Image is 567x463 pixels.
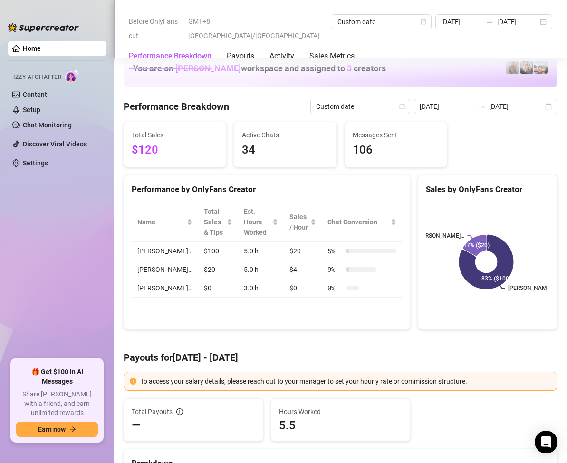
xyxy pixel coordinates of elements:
span: arrow-right [69,426,76,433]
span: 🎁 Get $100 in AI Messages [16,367,98,386]
div: Est. Hours Worked [244,206,270,238]
a: Chat Monitoring [23,121,72,129]
img: logo-BBDzfeDw.svg [8,23,79,32]
span: 106 [353,141,439,159]
td: $0 [284,279,322,298]
span: Total Sales & Tips [204,206,225,238]
td: $20 [198,260,238,279]
div: Performance Breakdown [129,50,211,62]
th: Name [132,203,198,242]
input: Start date [441,17,482,27]
div: Open Intercom Messenger [535,431,557,453]
button: Earn nowarrow-right [16,422,98,437]
span: swap-right [486,18,493,26]
text: [PERSON_NAME]… [417,232,465,239]
th: Chat Conversion [322,203,402,242]
span: 5.5 [279,418,403,433]
span: Hours Worked [279,406,403,417]
div: Performance by OnlyFans Creator [132,183,402,196]
span: Total Payouts [132,406,173,417]
a: Content [23,91,47,98]
span: 34 [242,141,328,159]
span: GMT+8 [GEOGRAPHIC_DATA]/[GEOGRAPHIC_DATA] [188,14,326,43]
th: Sales / Hour [284,203,322,242]
span: Custom date [316,99,404,114]
span: Custom date [337,15,426,29]
td: $4 [284,260,322,279]
span: Izzy AI Chatter [13,73,61,82]
span: exclamation-circle [130,378,136,385]
td: [PERSON_NAME]… [132,279,198,298]
th: Total Sales & Tips [198,203,238,242]
td: $100 [198,242,238,260]
td: 3.0 h [238,279,283,298]
td: 5.0 h [238,260,283,279]
h4: Payouts for [DATE] - [DATE] [124,351,557,364]
span: Active Chats [242,130,328,140]
div: Sales Metrics [309,50,355,62]
span: — [132,418,141,433]
span: Share [PERSON_NAME] with a friend, and earn unlimited rewards [16,390,98,418]
td: [PERSON_NAME]… [132,242,198,260]
span: 9 % [327,264,343,275]
text: [PERSON_NAME]… [508,285,556,291]
input: End date [497,17,538,27]
td: $20 [284,242,322,260]
div: To access your salary details, please reach out to your manager to set your hourly rate or commis... [140,376,551,386]
span: 0 % [327,283,343,293]
span: calendar [399,104,405,109]
a: Home [23,45,41,52]
span: Name [137,217,185,227]
span: Chat Conversion [327,217,389,227]
span: to [486,18,493,26]
h4: Performance Breakdown [124,100,229,113]
input: Start date [420,101,474,112]
td: $0 [198,279,238,298]
div: Payouts [227,50,254,62]
span: Messages Sent [353,130,439,140]
span: swap-right [478,103,485,110]
input: End date [489,101,543,112]
div: Sales by OnlyFans Creator [426,183,549,196]
span: Before OnlyFans cut [129,14,183,43]
span: to [478,103,485,110]
td: 5.0 h [238,242,283,260]
span: 5 % [327,246,343,256]
span: $120 [132,141,218,159]
div: Activity [269,50,294,62]
td: [PERSON_NAME]… [132,260,198,279]
a: Discover Viral Videos [23,140,87,148]
span: info-circle [176,408,183,415]
span: Total Sales [132,130,218,140]
a: Setup [23,106,40,114]
span: calendar [421,19,426,25]
a: Settings [23,159,48,167]
img: AI Chatter [65,69,80,83]
span: Earn now [38,425,66,433]
span: Sales / Hour [289,212,309,232]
